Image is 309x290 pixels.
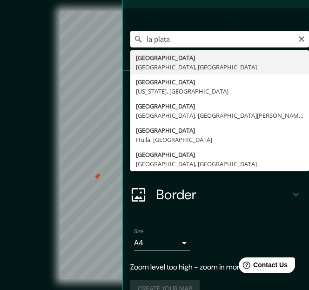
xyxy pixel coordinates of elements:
[136,101,303,111] div: [GEOGRAPHIC_DATA]
[136,77,303,87] div: [GEOGRAPHIC_DATA]
[136,111,303,120] div: [GEOGRAPHIC_DATA], [GEOGRAPHIC_DATA][PERSON_NAME], [GEOGRAPHIC_DATA]
[123,177,309,212] div: Border
[136,62,303,72] div: [GEOGRAPHIC_DATA], [GEOGRAPHIC_DATA]
[60,11,249,279] canvas: Map
[136,135,303,144] div: Huila, [GEOGRAPHIC_DATA]
[134,228,144,236] label: Size
[136,87,303,96] div: [US_STATE], [GEOGRAPHIC_DATA]
[136,159,303,169] div: [GEOGRAPHIC_DATA], [GEOGRAPHIC_DATA]
[134,236,190,250] div: A4
[156,186,290,203] h4: Border
[130,262,302,273] p: Zoom level too high - zoom in more
[123,106,309,142] div: Style
[136,150,303,159] div: [GEOGRAPHIC_DATA]
[123,142,309,177] div: Layout
[136,53,303,62] div: [GEOGRAPHIC_DATA]
[136,126,303,135] div: [GEOGRAPHIC_DATA]
[123,71,309,106] div: Pins
[130,31,309,47] input: Pick your city or area
[298,34,305,43] button: Clear
[226,254,299,280] iframe: Help widget launcher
